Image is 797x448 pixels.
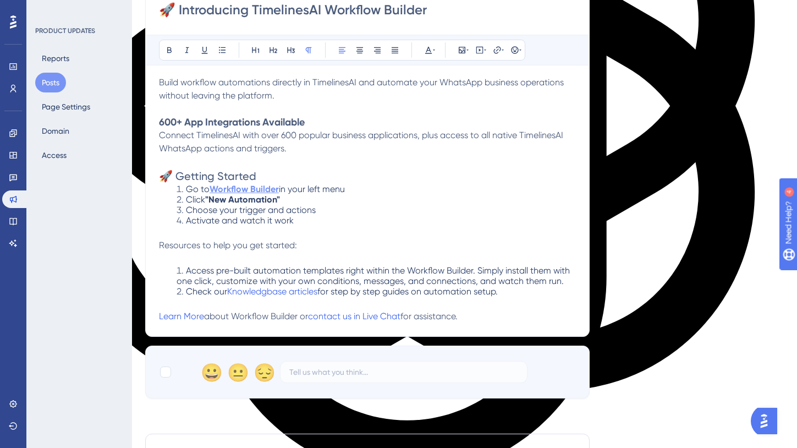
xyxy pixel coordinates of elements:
a: Knowledgbase articles [227,286,317,297]
span: Connect TimelinesAI with over 600 popular business applications, plus access to all native Timeli... [159,130,565,154]
button: Posts [35,73,66,92]
iframe: UserGuiding AI Assistant Launcher [751,405,784,438]
button: Domain [35,121,76,141]
span: Need Help? [26,3,69,16]
input: Post Title [159,1,576,19]
span: about Workflow Builder or [204,311,308,321]
span: Activate and watch it work [186,215,294,226]
button: Reports [35,48,76,68]
div: PRODUCT UPDATES [35,26,95,35]
div: 4 [76,6,80,14]
a: Workflow Builder [210,184,279,194]
strong: 600+ App Integrations Available [159,116,305,128]
span: 🚀 Getting Started [159,170,256,183]
span: Resources to help you get started: [159,240,297,250]
button: Page Settings [35,97,97,117]
span: Build workflow automations directly in TimelinesAI and automate your WhatsApp business operations... [159,77,566,101]
span: in your left menu [279,184,345,194]
span: for step by step guides on automation setup. [317,286,498,297]
span: Click [186,194,205,205]
span: Choose your trigger and actions [186,205,316,215]
strong: "New Automation" [205,194,280,205]
a: contact us in Live Chat [308,311,400,321]
a: Learn More [159,311,204,321]
span: Access pre-built automation templates right within the Workflow Builder. Simply install them with... [177,265,572,286]
span: for assistance. [400,311,458,321]
span: Go to [186,184,210,194]
button: Access [35,145,73,165]
span: Check our [186,286,227,297]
